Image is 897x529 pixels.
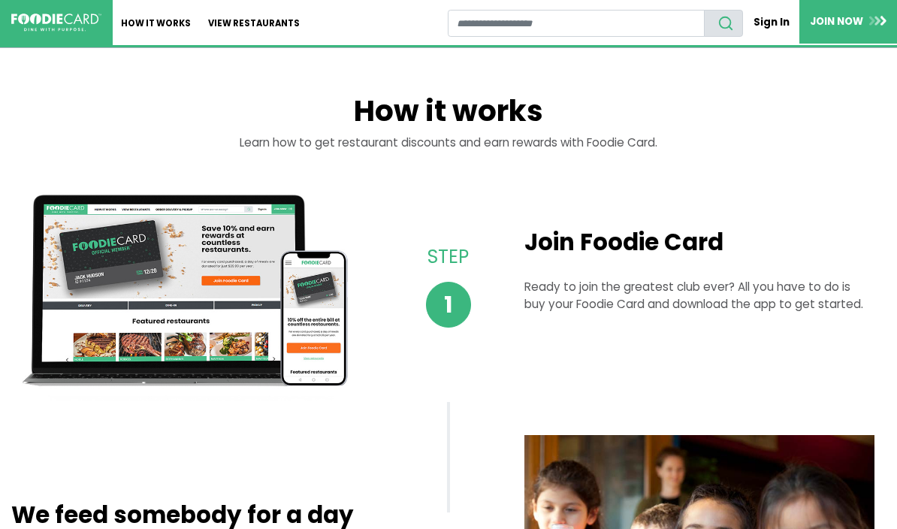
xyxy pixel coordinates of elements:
span: 1 [426,282,472,328]
input: restaurant search [448,10,705,37]
button: search [704,10,743,37]
h1: How it works [11,94,886,135]
p: Ready to join the greatest club ever? All you have to do is buy your Foodie Card and download the... [524,279,874,313]
h2: Join Foodie Card [524,228,874,256]
a: Sign In [743,9,799,35]
img: FoodieCard; Eat, Drink, Save, Donate [11,14,101,32]
div: Learn how to get restaurant discounts and earn rewards with Foodie Card. [11,135,886,169]
p: Step [415,243,482,271]
h2: We feed somebody for a day [11,501,361,529]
